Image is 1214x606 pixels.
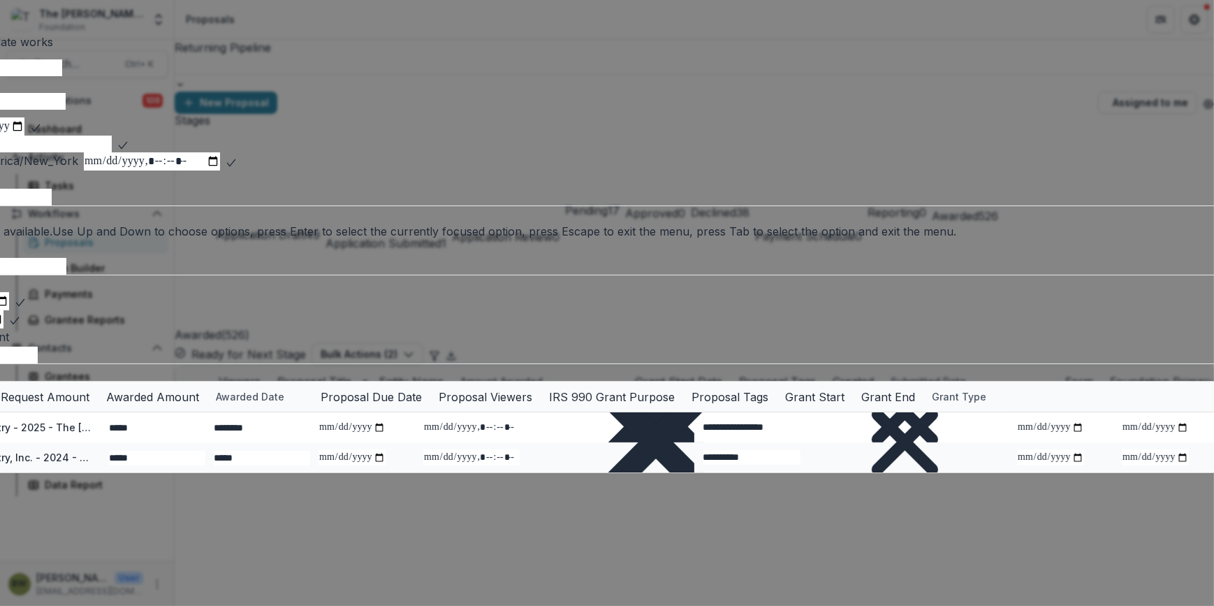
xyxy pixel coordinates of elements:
div: Proposal Viewers [430,382,541,412]
div: Grant Start [777,389,853,405]
div: Grant End [853,382,923,412]
span: Use Up and Down to choose options, press Enter to select the currently focused option, press Esca... [52,224,957,238]
button: bulk-confirm-option [226,153,237,170]
div: Proposal Due Date [312,389,430,405]
div: Remove Blair White - bwhite@bolickfoundation.org [528,314,784,570]
div: Proposal Due Date [312,382,430,412]
div: Grant Type [923,382,1098,412]
div: Awarded Amount [98,382,207,412]
div: Grant End [853,389,923,405]
div: Awarded Amount [98,389,207,405]
div: Remove Local Community Support [842,380,967,505]
p: Request Amount [1,389,89,405]
button: bulk-confirm-option [117,136,129,152]
button: bulk-confirm-option [15,293,26,310]
button: bulk-confirm-option [30,118,41,135]
div: Proposal Viewers [430,389,541,405]
div: Grant Start [777,382,853,412]
div: Proposal Tags [683,389,777,405]
div: IRS 990 Grant Purpose [541,389,683,405]
div: IRS 990 Grant Purpose [541,382,683,412]
button: bulk-confirm-option [9,311,20,328]
div: Proposal Tags [683,382,777,412]
div: Awarded Date [207,382,312,412]
div: Awarded Date [207,389,293,404]
div: Grant Type [923,389,995,404]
